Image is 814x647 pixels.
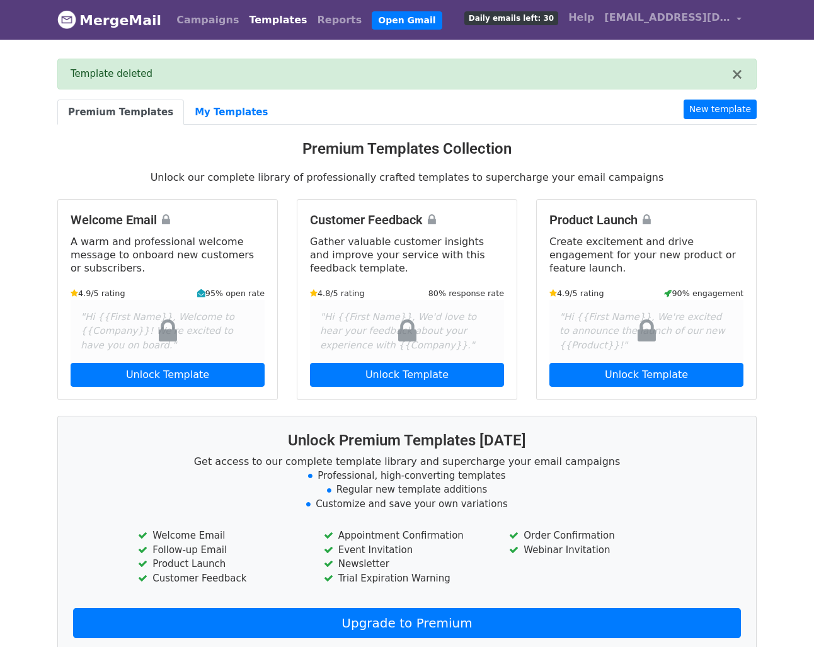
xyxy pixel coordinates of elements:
div: Template deleted [71,67,731,81]
h4: Welcome Email [71,212,265,227]
li: Welcome Email [138,529,304,543]
h3: Premium Templates Collection [57,140,757,158]
small: 4.8/5 rating [310,287,365,299]
span: Daily emails left: 30 [464,11,558,25]
span: [EMAIL_ADDRESS][DOMAIN_NAME] [604,10,730,25]
div: "Hi {{First Name}}, We'd love to hear your feedback about your experience with {{Company}}." [310,300,504,363]
small: 95% open rate [197,287,265,299]
small: 90% engagement [664,287,743,299]
li: Customize and save your own variations [73,497,741,512]
button: × [731,67,743,82]
p: Create excitement and drive engagement for your new product or feature launch. [549,235,743,275]
small: 80% response rate [428,287,504,299]
a: Unlock Template [549,363,743,387]
a: MergeMail [57,7,161,33]
a: Unlock Template [71,363,265,387]
a: Reports [312,8,367,33]
li: Event Invitation [324,543,490,558]
p: A warm and professional welcome message to onboard new customers or subscribers. [71,235,265,275]
a: Premium Templates [57,100,184,125]
a: [EMAIL_ADDRESS][DOMAIN_NAME] [599,5,747,35]
li: Appointment Confirmation [324,529,490,543]
li: Customer Feedback [138,571,304,586]
a: Help [563,5,599,30]
p: Get access to our complete template library and supercharge your email campaigns [73,455,741,468]
p: Gather valuable customer insights and improve your service with this feedback template. [310,235,504,275]
li: Newsletter [324,557,490,571]
a: Unlock Template [310,363,504,387]
a: Templates [244,8,312,33]
li: Follow-up Email [138,543,304,558]
li: Webinar Invitation [509,543,675,558]
li: Professional, high-converting templates [73,469,741,483]
h4: Product Launch [549,212,743,227]
small: 4.9/5 rating [71,287,125,299]
a: My Templates [184,100,278,125]
div: "Hi {{First Name}}, Welcome to {{Company}}! We're excited to have you on board." [71,300,265,363]
small: 4.9/5 rating [549,287,604,299]
li: Product Launch [138,557,304,571]
a: Campaigns [171,8,244,33]
li: Regular new template additions [73,483,741,497]
li: Trial Expiration Warning [324,571,490,586]
a: Daily emails left: 30 [459,5,563,30]
p: Unlock our complete library of professionally crafted templates to supercharge your email campaigns [57,171,757,184]
img: MergeMail logo [57,10,76,29]
a: New template [684,100,757,119]
h3: Unlock Premium Templates [DATE] [73,432,741,450]
h4: Customer Feedback [310,212,504,227]
div: "Hi {{First Name}}, We're excited to announce the launch of our new {{Product}}!" [549,300,743,363]
a: Open Gmail [372,11,442,30]
a: Upgrade to Premium [73,608,741,638]
li: Order Confirmation [509,529,675,543]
